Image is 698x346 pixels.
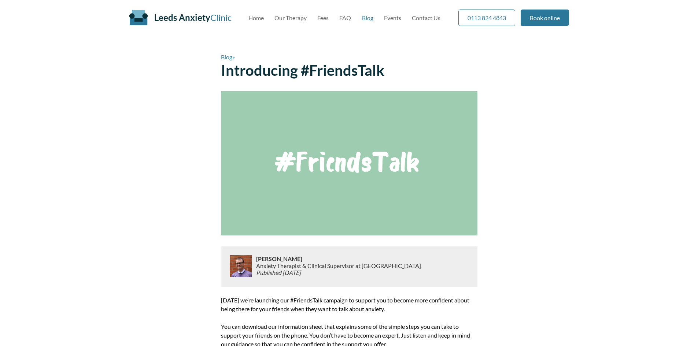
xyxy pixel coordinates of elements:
[458,10,515,26] a: 0113 824 4843
[384,14,401,21] a: Events
[256,269,301,276] em: Published [DATE]
[221,53,477,62] p: »
[221,62,477,79] h1: Introducing #FriendsTalk
[412,14,440,21] a: Contact Us
[317,14,329,21] a: Fees
[256,255,421,278] div: Anxiety Therapist & Clinical Supervisor at [GEOGRAPHIC_DATA]
[154,12,232,23] a: Leeds AnxietyClinic
[221,53,232,60] a: Blog
[230,255,252,277] img: Chris Osborne
[362,14,373,21] a: Blog
[221,296,477,313] p: [DATE] we’re launching our #FriendsTalk campaign to support you to become more confident about be...
[339,14,351,21] a: FAQ
[154,12,210,23] span: Leeds Anxiety
[256,255,302,262] strong: [PERSON_NAME]
[274,14,307,21] a: Our Therapy
[221,91,477,235] img: #FriendsTalk campaign
[521,10,569,26] a: Book online
[248,14,264,21] a: Home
